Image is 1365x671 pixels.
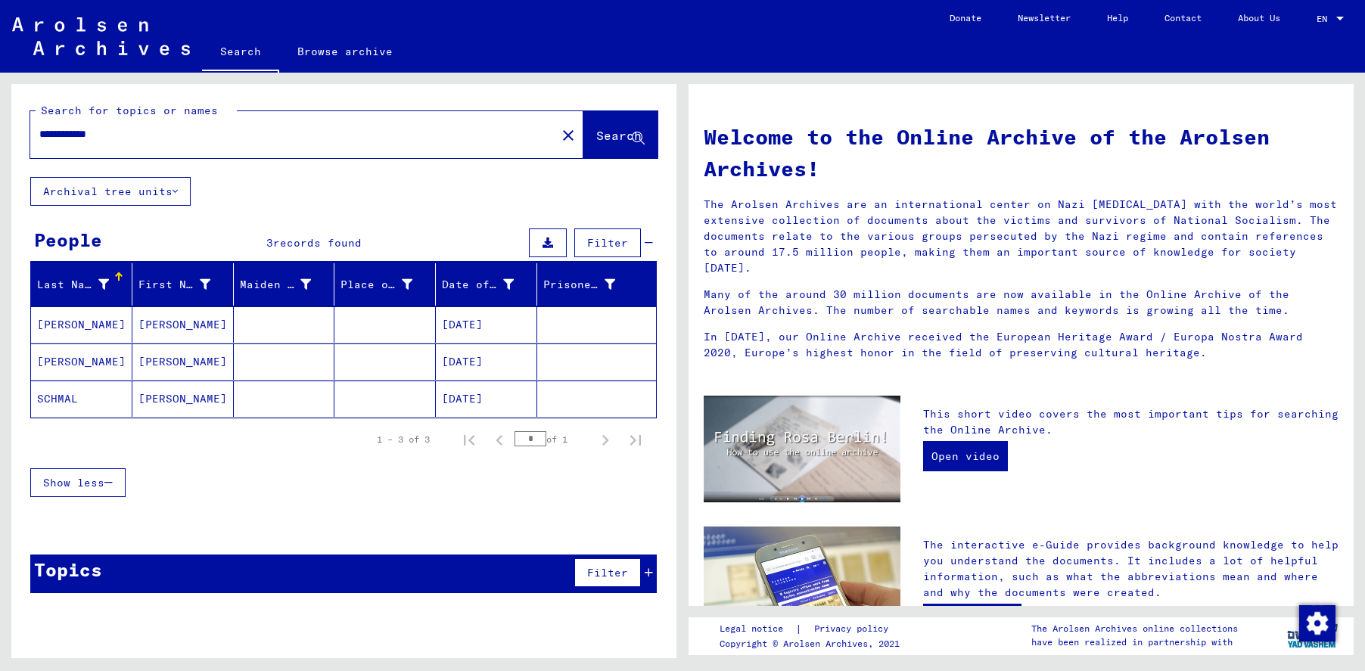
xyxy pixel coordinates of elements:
mat-header-cell: Date of Birth [436,263,537,306]
button: Filter [574,228,641,257]
div: | [720,621,906,637]
h1: Welcome to the Online Archive of the Arolsen Archives! [704,121,1339,185]
mat-cell: [PERSON_NAME] [132,343,234,380]
a: Legal notice [720,621,795,637]
div: Date of Birth [442,272,536,297]
mat-cell: [PERSON_NAME] [31,343,132,380]
mat-icon: close [559,126,577,144]
p: This short video covers the most important tips for searching the Online Archive. [923,406,1339,438]
button: Archival tree units [30,177,191,206]
span: records found [273,236,362,250]
img: video.jpg [704,396,900,502]
a: Open e-Guide [923,604,1021,634]
div: Maiden Name [240,277,312,293]
p: Copyright © Arolsen Archives, 2021 [720,637,906,651]
button: First page [454,424,484,455]
span: Filter [587,566,628,579]
a: Browse archive [279,33,411,70]
p: In [DATE], our Online Archive received the European Heritage Award / Europa Nostra Award 2020, Eu... [704,329,1339,361]
mat-header-cell: First Name [132,263,234,306]
span: Filter [587,236,628,250]
button: Previous page [484,424,515,455]
div: 1 – 3 of 3 [377,433,430,446]
button: Last page [620,424,651,455]
mat-cell: [DATE] [436,306,537,343]
button: Next page [590,424,620,455]
span: Show less [43,476,104,489]
mat-label: Search for topics or names [41,104,218,117]
a: Privacy policy [802,621,906,637]
p: have been realized in partnership with [1031,635,1238,649]
p: The Arolsen Archives are an international center on Nazi [MEDICAL_DATA] with the world’s most ext... [704,197,1339,276]
div: First Name [138,277,210,293]
mat-header-cell: Last Name [31,263,132,306]
div: Prisoner # [543,272,638,297]
button: Search [583,111,658,158]
div: Date of Birth [442,277,514,293]
p: The interactive e-Guide provides background knowledge to help you understand the documents. It in... [923,537,1339,601]
div: People [34,226,102,253]
mat-header-cell: Prisoner # [537,263,656,306]
mat-header-cell: Place of Birth [334,263,436,306]
button: Filter [574,558,641,587]
a: Open video [923,441,1008,471]
div: of 1 [515,432,590,446]
mat-cell: [DATE] [436,381,537,417]
button: Show less [30,468,126,497]
div: Prisoner # [543,277,615,293]
span: 3 [266,236,273,250]
mat-cell: [DATE] [436,343,537,380]
mat-cell: [PERSON_NAME] [132,306,234,343]
button: Clear [553,120,583,150]
img: Arolsen_neg.svg [12,17,190,55]
mat-cell: SCHMAL [31,381,132,417]
mat-header-cell: Maiden Name [234,263,335,306]
div: Last Name [37,277,109,293]
div: First Name [138,272,233,297]
img: eguide.jpg [704,527,900,657]
span: EN [1317,14,1333,24]
a: Search [202,33,279,73]
span: Search [596,128,642,143]
mat-cell: [PERSON_NAME] [132,381,234,417]
div: Place of Birth [340,277,412,293]
div: Maiden Name [240,272,334,297]
img: yv_logo.png [1284,617,1341,654]
div: Last Name [37,272,132,297]
p: Many of the around 30 million documents are now available in the Online Archive of the Arolsen Ar... [704,287,1339,318]
div: Place of Birth [340,272,435,297]
img: Change consent [1299,605,1335,641]
div: Change consent [1298,604,1335,641]
mat-cell: [PERSON_NAME] [31,306,132,343]
div: Topics [34,556,102,583]
p: The Arolsen Archives online collections [1031,622,1238,635]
